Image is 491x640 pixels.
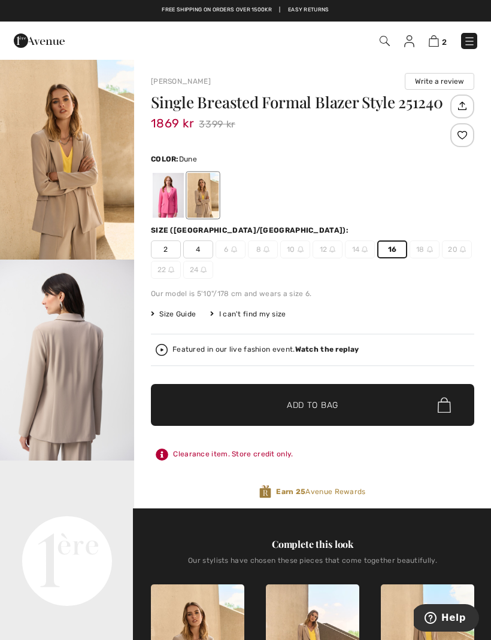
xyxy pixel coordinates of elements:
span: 22 [151,261,181,279]
span: 12 [313,240,343,258]
div: Dune [187,173,219,218]
span: 2 [442,38,447,47]
a: 2 [429,33,447,48]
img: ring-m.svg [263,246,269,252]
strong: Earn 25 [276,487,305,496]
span: 4 [183,240,213,258]
div: Complete this look [151,537,474,551]
span: 10 [280,240,310,258]
img: Watch the replay [156,344,168,356]
button: Write a review [405,73,474,90]
div: Clearance item. Store credit only. [151,444,474,465]
span: Avenue Rewards [276,486,365,497]
span: | [279,6,280,14]
img: ring-m.svg [168,267,174,273]
img: Share [452,96,472,116]
span: 20 [442,240,472,258]
a: [PERSON_NAME] [151,77,211,86]
img: ring-m.svg [427,246,433,252]
button: Add to Bag [151,384,474,426]
iframe: Opens a widget where you can find more information [414,604,479,634]
img: Menu [463,35,475,47]
div: Bubble gum [153,173,184,218]
img: ring-m.svg [362,246,368,252]
div: Our stylists have chosen these pieces that come together beautifully. [151,556,474,574]
div: Featured in our live fashion event. [172,346,359,353]
div: Size ([GEOGRAPHIC_DATA]/[GEOGRAPHIC_DATA]): [151,225,351,236]
img: Search [380,36,390,46]
h1: Single Breasted Formal Blazer Style 251240 [151,95,447,110]
span: Size Guide [151,309,196,319]
div: Our model is 5'10"/178 cm and wears a size 6. [151,288,474,299]
span: 3399 kr [199,115,235,133]
span: 24 [183,261,213,279]
span: Dune [179,155,197,163]
span: Color: [151,155,179,163]
img: 1ère Avenue [14,29,65,53]
a: 1ère Avenue [14,34,65,45]
img: My Info [404,35,414,47]
img: Bag.svg [438,397,451,413]
span: 14 [345,240,375,258]
img: Avenue Rewards [259,484,271,499]
span: 16 [377,240,407,258]
img: ring-m.svg [298,246,304,252]
img: ring-m.svg [231,246,237,252]
span: 8 [248,240,278,258]
span: 6 [216,240,245,258]
strong: Watch the replay [295,345,359,353]
img: ring-m.svg [201,267,207,273]
span: Add to Bag [287,399,338,412]
img: Shopping Bag [429,35,439,47]
a: Free shipping on orders over 1500kr [162,6,272,14]
img: ring-m.svg [329,246,335,252]
span: 18 [410,240,440,258]
a: Easy Returns [288,6,329,14]
span: 2 [151,240,181,258]
span: 1869 kr [151,104,194,130]
div: I can't find my size [210,309,286,319]
img: ring-m.svg [460,246,466,252]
